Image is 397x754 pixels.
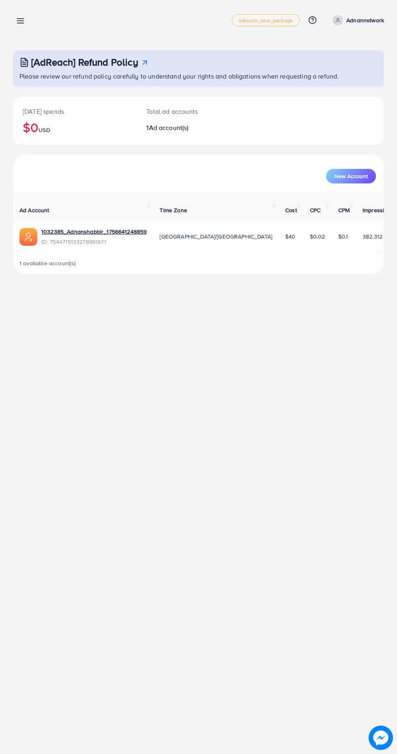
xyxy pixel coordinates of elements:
[232,14,300,26] a: adreach_new_package
[285,232,295,241] span: $40
[23,119,127,135] h2: $0
[23,106,127,116] p: [DATE] spends
[19,71,379,81] p: Please review our refund policy carefully to understand your rights and obligations when requesti...
[338,206,350,214] span: CPM
[160,232,272,241] span: [GEOGRAPHIC_DATA]/[GEOGRAPHIC_DATA]
[38,126,50,134] span: USD
[41,228,147,236] a: 1032385_Adnanshabbir_1756641248859
[160,206,187,214] span: Time Zone
[19,206,49,214] span: Ad Account
[149,123,189,132] span: Ad account(s)
[363,206,391,214] span: Impression
[346,15,384,25] p: Adnannetwork
[31,56,138,68] h3: [AdReach] Refund Policy
[334,173,368,179] span: New Account
[146,124,220,132] h2: 1
[310,232,325,241] span: $0.02
[146,106,220,116] p: Total ad accounts
[363,232,382,241] span: 382,312
[329,15,384,26] a: Adnannetwork
[310,206,320,214] span: CPC
[326,169,376,183] button: New Account
[19,259,76,267] span: 1 available account(s)
[338,232,348,241] span: $0.1
[369,726,393,750] img: image
[41,238,147,246] span: ID: 7544715133278961671
[19,228,37,246] img: ic-ads-acc.e4c84228.svg
[239,18,293,23] span: adreach_new_package
[285,206,297,214] span: Cost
